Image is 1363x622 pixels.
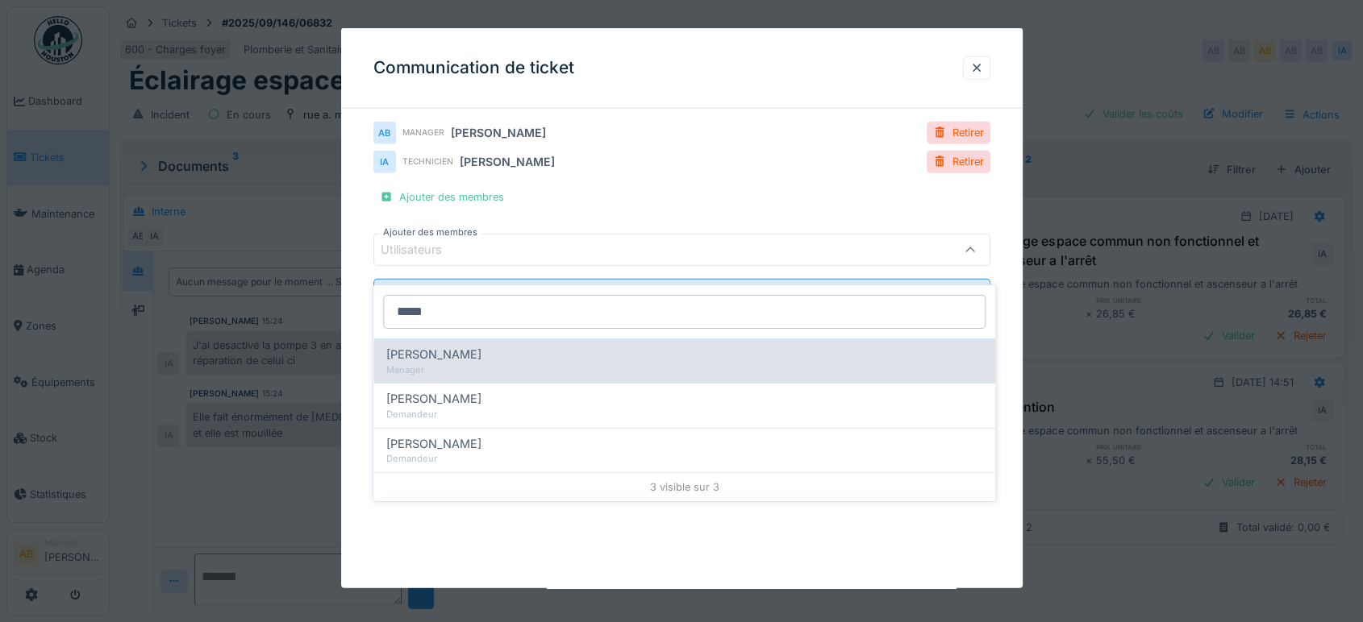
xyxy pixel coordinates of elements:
span: [PERSON_NAME] [386,390,481,408]
div: [PERSON_NAME] [460,153,555,170]
div: [PERSON_NAME] [451,124,546,141]
div: Demandeur [386,408,982,421]
div: Ajouter des membres [373,186,511,208]
div: IA [373,151,396,173]
div: Utilisateurs [381,241,465,259]
h3: Communication de ticket [373,58,574,78]
div: Manager [386,363,982,376]
div: Manager [402,126,444,139]
div: AB [373,122,396,144]
span: [PERSON_NAME] [386,346,481,363]
div: Retirer [927,151,990,172]
div: Retirer [927,122,990,143]
span: [PERSON_NAME] [386,435,481,453]
div: Technicien [402,155,453,168]
div: Demandeur [386,452,982,466]
label: Ajouter des membres [380,226,481,239]
div: 3 visible sur 3 [373,472,995,501]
